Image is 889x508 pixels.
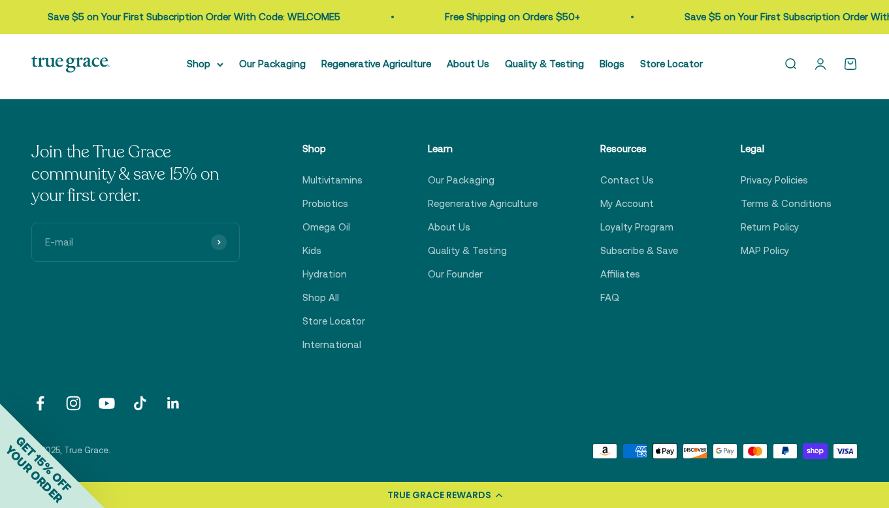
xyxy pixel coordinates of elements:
[505,58,584,69] a: Quality & Testing
[428,243,507,259] a: Quality & Testing
[445,11,580,22] a: Free Shipping on Orders $50+
[428,219,470,235] a: About Us
[321,58,431,69] a: Regenerative Agriculture
[600,219,673,235] a: Loyalty Program
[302,266,347,282] a: Hydration
[3,443,65,505] span: YOUR ORDER
[600,266,640,282] a: Affiliates
[302,172,363,188] a: Multivitamins
[741,172,808,188] a: Privacy Policies
[65,394,82,412] a: Follow on Instagram
[302,219,350,235] a: Omega Oil
[741,141,832,157] p: Legal
[302,290,339,306] a: Shop All
[741,219,799,235] a: Return Policy
[640,58,703,69] a: Store Locator
[387,488,491,502] div: TRUE GRACE REWARDS
[302,141,365,157] p: Shop
[600,196,654,212] a: My Account
[447,58,489,69] a: About Us
[302,337,361,353] a: International
[600,290,619,306] a: FAQ
[428,172,494,188] a: Our Packaging
[741,196,832,212] a: Terms & Conditions
[428,141,538,157] p: Learn
[165,394,182,412] a: Follow on LinkedIn
[600,58,624,69] a: Blogs
[302,243,321,259] a: Kids
[600,141,678,157] p: Resources
[98,394,116,412] a: Follow on YouTube
[31,141,240,207] p: Join the True Grace community & save 15% on your first order.
[131,394,149,412] a: Follow on TikTok
[187,56,223,72] summary: Shop
[13,434,74,494] span: GET 15% OFF
[741,243,789,259] a: MAP Policy
[48,9,340,25] p: Save $5 on Your First Subscription Order With Code: WELCOME5
[600,243,678,259] a: Subscribe & Save
[302,313,365,329] a: Store Locator
[31,394,49,412] a: Follow on Facebook
[239,58,306,69] a: Our Packaging
[302,196,348,212] a: Probiotics
[428,266,483,282] a: Our Founder
[600,172,654,188] a: Contact Us
[428,196,538,212] a: Regenerative Agriculture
